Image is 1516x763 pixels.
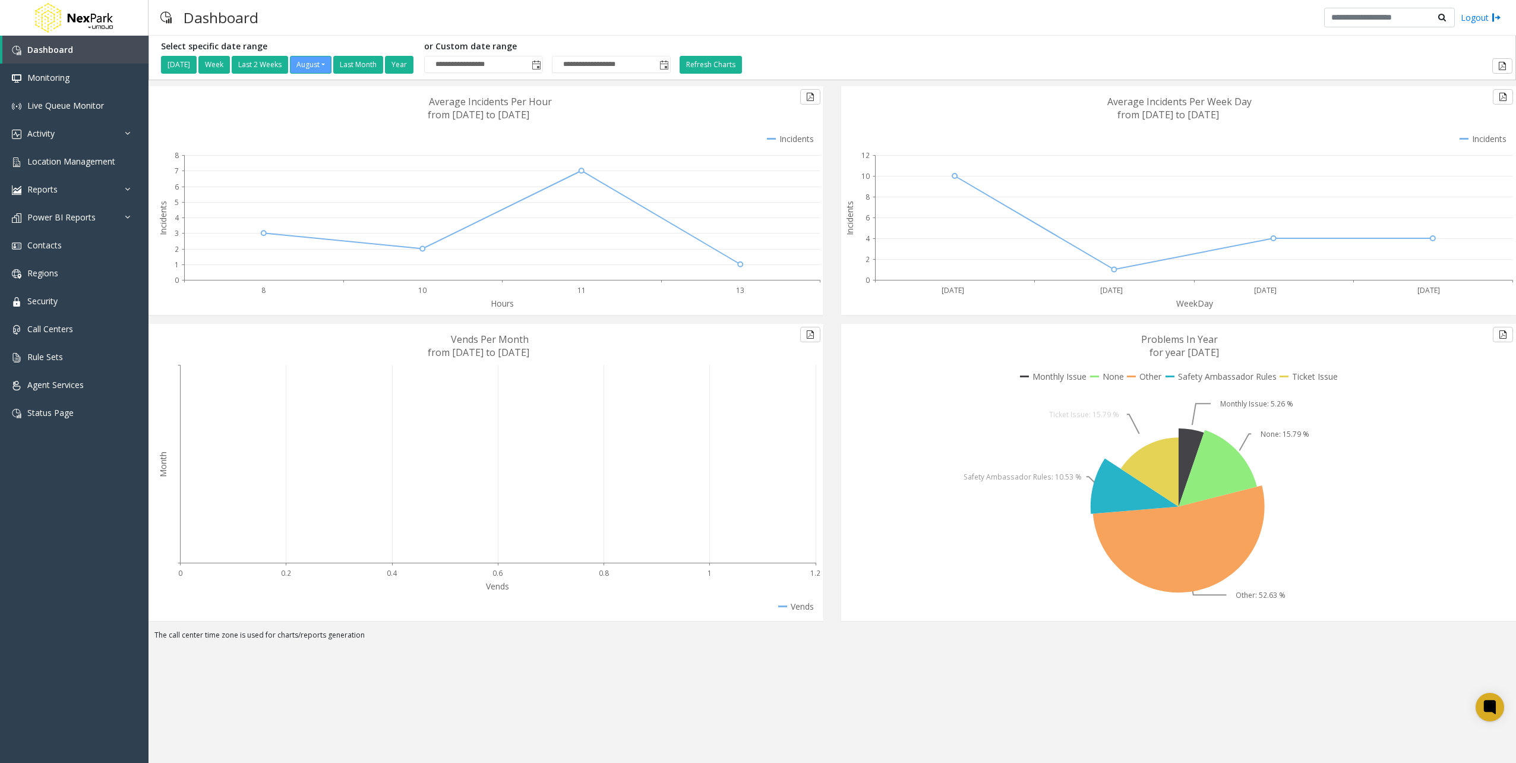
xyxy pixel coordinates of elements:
[27,100,104,111] span: Live Queue Monitor
[1492,58,1512,74] button: Export to pdf
[1149,346,1219,359] text: for year [DATE]
[27,379,84,390] span: Agent Services
[385,56,413,74] button: Year
[161,56,197,74] button: [DATE]
[27,184,58,195] span: Reports
[281,568,291,578] text: 0.2
[866,192,870,202] text: 8
[866,275,870,285] text: 0
[12,130,21,139] img: 'icon'
[175,197,179,207] text: 5
[12,409,21,418] img: 'icon'
[800,89,820,105] button: Export to pdf
[387,568,397,578] text: 0.4
[12,325,21,335] img: 'icon'
[12,241,21,251] img: 'icon'
[424,42,671,52] h5: or Custom date range
[12,213,21,223] img: 'icon'
[27,156,115,167] span: Location Management
[12,46,21,55] img: 'icon'
[161,42,415,52] h5: Select specific date range
[157,452,169,477] text: Month
[708,568,712,578] text: 1
[12,297,21,307] img: 'icon'
[1254,285,1277,295] text: [DATE]
[800,327,820,342] button: Export to pdf
[866,254,870,264] text: 2
[1493,89,1513,105] button: Export to pdf
[1117,108,1219,121] text: from [DATE] to [DATE]
[27,295,58,307] span: Security
[451,333,529,346] text: Vends Per Month
[1492,11,1501,24] img: logout
[866,213,870,223] text: 6
[2,36,149,64] a: Dashboard
[1220,399,1293,409] text: Monthly Issue: 5.26 %
[27,323,73,335] span: Call Centers
[333,56,383,74] button: Last Month
[486,581,509,592] text: Vends
[178,3,264,32] h3: Dashboard
[1493,327,1513,342] button: Export to pdf
[27,407,74,418] span: Status Page
[12,381,21,390] img: 'icon'
[12,269,21,279] img: 'icon'
[680,56,742,74] button: Refresh Charts
[810,568,820,578] text: 1.2
[290,56,331,74] button: August
[1417,285,1440,295] text: [DATE]
[27,351,63,362] span: Rule Sets
[428,108,529,121] text: from [DATE] to [DATE]
[429,95,552,108] text: Average Incidents Per Hour
[27,44,73,55] span: Dashboard
[157,201,169,235] text: Incidents
[12,157,21,167] img: 'icon'
[149,630,1516,647] div: The call center time zone is used for charts/reports generation
[1141,333,1218,346] text: Problems In Year
[160,3,172,32] img: pageIcon
[1107,95,1252,108] text: Average Incidents Per Week Day
[1236,590,1286,600] text: Other: 52.63 %
[175,275,179,285] text: 0
[27,128,55,139] span: Activity
[861,171,870,181] text: 10
[418,285,427,295] text: 10
[1100,285,1123,295] text: [DATE]
[175,228,179,238] text: 3
[942,285,964,295] text: [DATE]
[577,285,586,295] text: 11
[1261,429,1309,439] text: None: 15.79 %
[1049,409,1119,420] text: Ticket Issue: 15.79 %
[599,568,609,578] text: 0.8
[175,182,179,192] text: 6
[964,472,1082,482] text: Safety Ambassador Rules: 10.53 %
[529,56,542,73] span: Toggle popup
[12,74,21,83] img: 'icon'
[861,150,870,160] text: 12
[492,568,503,578] text: 0.6
[844,201,855,235] text: Incidents
[1461,11,1501,24] a: Logout
[866,234,870,244] text: 4
[175,166,179,176] text: 7
[175,244,179,254] text: 2
[178,568,182,578] text: 0
[12,102,21,111] img: 'icon'
[175,150,179,160] text: 8
[175,213,179,223] text: 4
[232,56,288,74] button: Last 2 Weeks
[736,285,744,295] text: 13
[261,285,266,295] text: 8
[657,56,670,73] span: Toggle popup
[12,185,21,195] img: 'icon'
[428,346,529,359] text: from [DATE] to [DATE]
[27,72,70,83] span: Monitoring
[27,267,58,279] span: Regions
[175,260,179,270] text: 1
[198,56,230,74] button: Week
[27,239,62,251] span: Contacts
[27,212,96,223] span: Power BI Reports
[12,353,21,362] img: 'icon'
[1176,298,1214,309] text: WeekDay
[491,298,514,309] text: Hours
